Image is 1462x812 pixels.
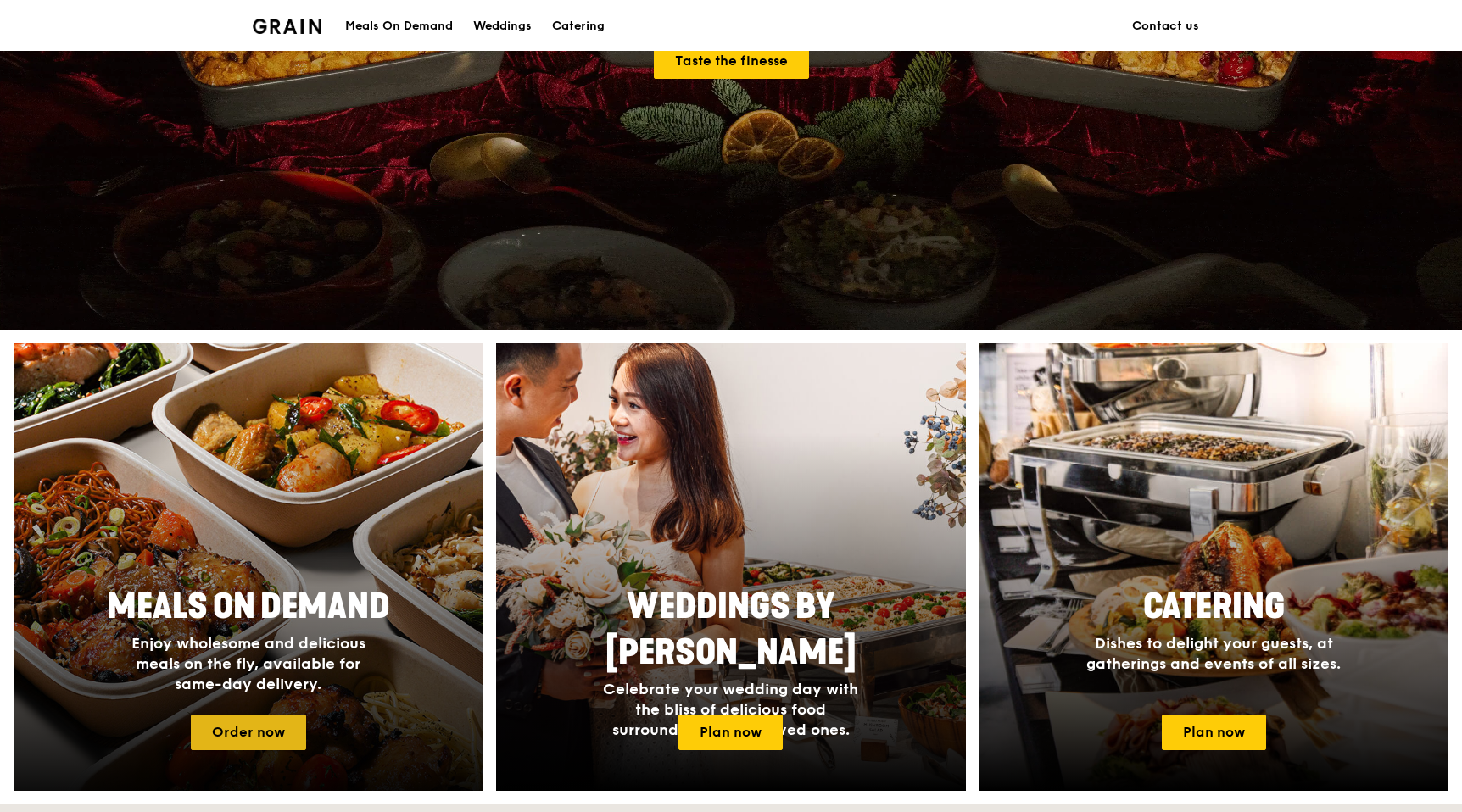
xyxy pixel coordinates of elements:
[542,1,615,52] a: Catering
[603,680,858,739] span: Celebrate your wedding day with the bliss of delicious food surrounded by your loved ones.
[14,343,483,791] a: Meals On DemandEnjoy wholesome and delicious meals on the fly, available for same-day delivery.Or...
[191,715,306,750] a: Order now
[1086,634,1341,673] span: Dishes to delight your guests, at gatherings and events of all sizes.
[463,1,542,52] a: Weddings
[654,43,809,79] a: Taste the finesse
[496,343,965,791] a: Weddings by [PERSON_NAME]Celebrate your wedding day with the bliss of delicious food surrounded b...
[131,634,365,693] span: Enjoy wholesome and delicious meals on the fly, available for same-day delivery.
[107,587,390,627] span: Meals On Demand
[496,343,965,791] img: weddings-card.4f3003b8.jpg
[552,1,605,52] div: Catering
[1162,715,1266,750] a: Plan now
[1143,587,1285,627] span: Catering
[345,1,453,52] div: Meals On Demand
[473,1,532,52] div: Weddings
[979,343,1448,791] img: catering-card.e1cfaf3e.jpg
[979,343,1448,791] a: CateringDishes to delight your guests, at gatherings and events of all sizes.Plan now
[678,715,783,750] a: Plan now
[1122,1,1209,52] a: Contact us
[253,19,321,34] img: Grain
[605,587,857,673] span: Weddings by [PERSON_NAME]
